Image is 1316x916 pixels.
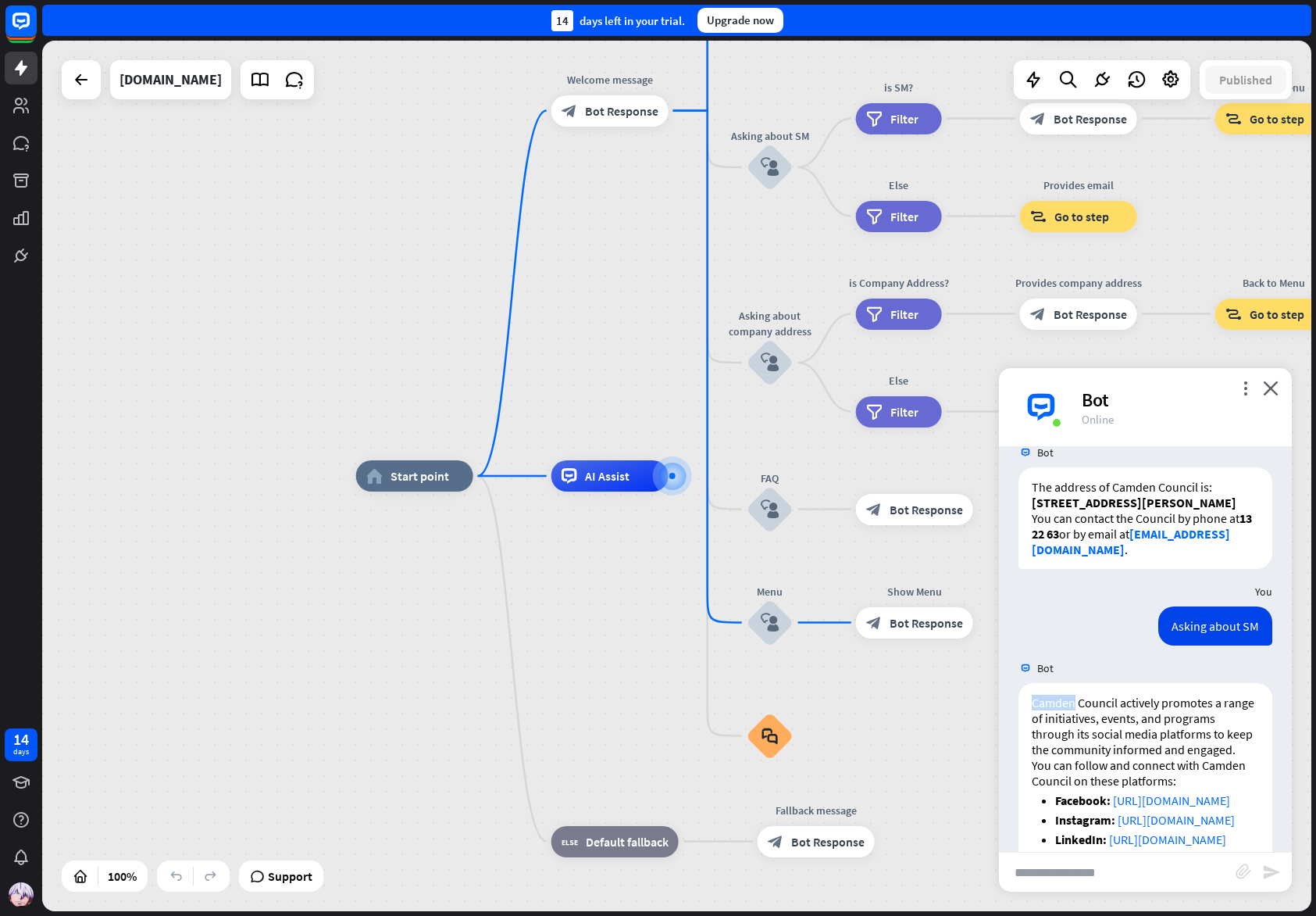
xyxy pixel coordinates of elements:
strong: [STREET_ADDRESS][PERSON_NAME] [1032,495,1236,510]
i: block_bot_response [866,502,882,517]
div: Online [1082,412,1273,427]
span: Bot Response [791,834,865,850]
i: block_user_input [761,158,779,177]
span: Filter [890,306,918,322]
div: Fallback message [746,803,886,818]
span: AI Assist [585,468,629,484]
p: The address of Camden Council is: [1032,479,1259,495]
span: Bot Response [1054,306,1127,322]
div: camden.nsw.gov.au [119,60,222,99]
div: Asking about SM [1158,606,1272,646]
p: You can follow and connect with Camden Council on these platforms: [1032,757,1259,789]
span: Default fallback [586,834,669,850]
i: block_faq [761,728,778,745]
i: home_2 [366,468,383,484]
div: Else [844,177,954,193]
a: [URL][DOMAIN_NAME] [1109,832,1226,847]
strong: 13 22 63 [1032,510,1252,542]
i: filter [866,404,883,420]
i: block_bot_response [1030,306,1046,322]
span: Go to step [1250,306,1304,322]
i: block_bot_response [562,103,577,119]
i: block_attachment [1236,864,1251,879]
strong: YouTube: [1055,851,1105,867]
i: block_bot_response [1030,111,1046,127]
i: block_fallback [562,834,578,850]
span: Bot [1037,445,1054,460]
span: Bot Response [890,502,963,517]
span: Go to step [1250,111,1304,127]
div: days left in your trial. [551,10,685,31]
p: You can contact the Council by phone at or by email at . [1032,510,1259,557]
i: filter [866,209,883,224]
a: [URL][DOMAIN_NAME] [1113,793,1230,808]
div: Provides company address [1008,275,1149,291]
div: Menu [723,584,817,599]
i: close [1263,381,1279,395]
a: [URL][DOMAIN_NAME] [1118,812,1235,828]
div: Asking about company address [723,308,817,339]
i: more_vert [1238,381,1253,395]
i: block_bot_response [768,834,783,850]
span: Bot [1037,661,1054,675]
div: Else [844,373,954,388]
strong: Facebook: [1055,793,1111,808]
div: days [13,746,29,757]
div: 100% [103,864,141,889]
i: block_goto [1225,111,1242,127]
i: filter [866,306,883,322]
a: [URL][DOMAIN_NAME] [1107,851,1225,867]
div: Show Menu [844,584,985,599]
div: is Company Address? [844,275,954,291]
i: block_goto [1225,306,1242,322]
div: 14 [551,10,573,31]
span: Go to step [1054,209,1109,224]
span: Start point [391,468,449,484]
button: Open LiveChat chat widget [12,6,59,53]
div: is SM? [844,80,954,95]
div: Welcome message [540,72,680,88]
button: Published [1205,66,1286,94]
div: Bot [1082,388,1273,412]
span: You [1255,585,1272,599]
i: send [1262,863,1281,882]
div: FAQ [723,471,817,486]
a: 14 days [5,728,37,761]
i: block_goto [1030,209,1047,224]
div: 14 [13,732,29,746]
i: block_user_input [761,353,779,372]
div: Asking about SM [723,128,817,144]
span: Filter [890,209,918,224]
i: block_user_input [761,614,779,632]
a: [EMAIL_ADDRESS][DOMAIN_NAME] [1032,526,1230,557]
i: block_bot_response [866,615,882,631]
span: Bot Response [890,615,963,631]
i: block_user_input [761,500,779,519]
div: Provides SM links [1008,80,1149,95]
p: Camden Council actively promotes a range of initiatives, events, and programs through its social ... [1032,695,1259,757]
span: Filter [890,111,918,127]
i: filter [866,111,883,127]
div: Provides email [1008,177,1149,193]
div: Upgrade now [697,8,783,33]
span: Filter [890,404,918,420]
span: Bot Response [1054,111,1127,127]
strong: Instagram: [1055,812,1115,828]
span: Support [268,864,312,889]
span: Bot Response [585,103,658,119]
strong: LinkedIn: [1055,832,1107,847]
